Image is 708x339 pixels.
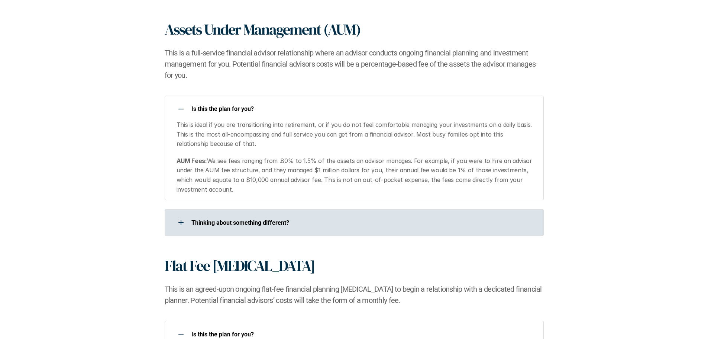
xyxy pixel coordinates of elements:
[165,47,544,81] h2: This is a full-service financial advisor relationship where an advisor conducts ongoing financial...
[191,219,534,226] p: ​Thinking about something different?​
[191,105,534,112] p: Is this the plan for you?​
[165,257,315,275] h1: Flat Fee [MEDICAL_DATA]
[177,156,535,194] p: We see fees ranging from .80% to 1.5% of the assets an advisor manages. For example, if you were ...
[177,120,535,149] p: This is ideal if you are transitioning into retirement, or if you do not feel comfortable managin...
[191,331,534,338] p: Is this the plan for you?​
[165,20,361,38] h1: Assets Under Management (AUM)
[165,284,544,306] h2: This is an agreed-upon ongoing flat-fee financial planning [MEDICAL_DATA] to begin a relationship...
[177,157,207,164] strong: AUM Fees:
